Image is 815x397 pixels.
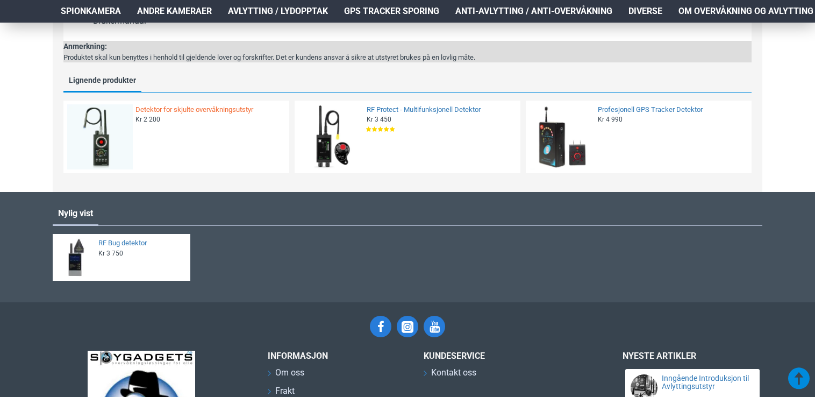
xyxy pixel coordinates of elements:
[98,249,123,258] span: Kr 3 750
[98,239,184,248] a: RF Bug detektor
[135,105,283,115] a: Detektor for skjulte overvåkningsutstyr
[298,104,364,170] img: RF Protect - Multifunksjonell Detektor
[268,366,304,385] a: Om oss
[455,5,612,18] span: Anti-avlytting / Anti-overvåkning
[53,203,98,224] a: Nylig vist
[275,366,304,379] span: Om oss
[424,366,476,385] a: Kontakt oss
[228,5,328,18] span: Avlytting / Lydopptak
[678,5,813,18] span: Om overvåkning og avlytting
[67,104,133,170] img: Detektor for skjulte overvåkningsutstyr
[623,351,762,361] h3: Nyeste artikler
[61,5,121,18] span: Spionkamera
[598,115,623,124] span: Kr 4 990
[530,104,595,170] img: Profesjonell GPS Tracker Detektor
[431,366,476,379] span: Kontakt oss
[63,52,475,63] div: Produktet skal kun benyttes i henhold til gjeldende lover og forskrifter. Det er kundens ansvar å...
[367,105,514,115] a: RF Protect - Multifunksjonell Detektor
[598,105,745,115] a: Profesjonell GPS Tracker Detektor
[268,351,407,361] h3: INFORMASJON
[344,5,439,18] span: GPS Tracker Sporing
[63,41,475,52] div: Anmerkning:
[367,115,391,124] span: Kr 3 450
[63,73,141,91] a: Lignende produkter
[137,5,212,18] span: Andre kameraer
[424,351,585,361] h3: Kundeservice
[662,374,750,391] a: Inngående Introduksjon til Avlyttingsutstyr
[56,238,96,277] img: RF Bug detektor
[628,5,662,18] span: Diverse
[135,115,160,124] span: Kr 2 200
